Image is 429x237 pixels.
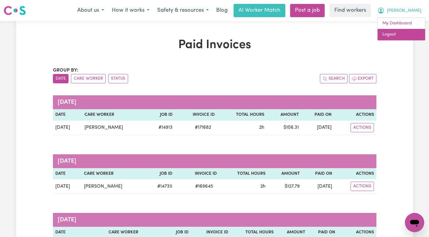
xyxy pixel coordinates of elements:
td: $ 127.79 [268,179,302,194]
iframe: Button to launch messaging window [405,213,424,232]
span: 2 hours [259,125,264,130]
th: Actions [334,109,376,121]
a: Post a job [290,4,325,17]
td: [PERSON_NAME] [81,179,146,194]
button: sort invoices by care worker [71,74,106,83]
th: Invoice ID [175,168,219,180]
a: Find workers [329,4,371,17]
th: Care Worker [82,109,147,121]
td: [DATE] [302,179,335,194]
button: How it works [108,4,153,17]
th: Total Hours [217,109,266,121]
span: 2 hours [260,184,265,189]
th: Actions [335,168,376,180]
button: sort invoices by paid status [108,74,128,83]
th: Job ID [146,168,175,180]
a: Blog [213,4,231,17]
caption: [DATE] [53,154,376,168]
caption: [DATE] [53,213,376,227]
span: # 169645 [192,183,217,190]
caption: [DATE] [53,95,376,109]
a: My Dashboard [378,18,425,29]
td: [DATE] [301,121,334,135]
th: Amount [268,168,302,180]
th: Total Hours [219,168,268,180]
th: Care Worker [81,168,146,180]
span: Group by: [53,68,78,73]
td: [PERSON_NAME] [82,121,147,135]
h1: Paid Invoices [53,38,376,52]
th: Paid On [301,109,334,121]
th: Date [53,168,82,180]
span: [PERSON_NAME] [387,8,421,14]
button: Actions [351,182,374,191]
div: My Account [377,17,425,41]
button: My Account [373,4,425,17]
button: Export [349,74,376,83]
td: [DATE] [53,179,82,194]
button: About us [73,4,108,17]
a: Careseekers logo [4,4,26,17]
th: Paid On [302,168,335,180]
th: Amount [267,109,301,121]
button: sort invoices by date [53,74,69,83]
button: Safety & resources [153,4,213,17]
img: Careseekers logo [4,5,26,16]
th: Job ID [147,109,175,121]
button: Search [320,74,348,83]
td: # 14913 [147,121,175,135]
td: [DATE] [53,121,82,135]
button: Actions [351,123,374,132]
th: Date [53,109,82,121]
a: Logout [378,29,425,40]
td: # 14735 [146,179,175,194]
th: Invoice ID [175,109,217,121]
a: AI Worker Match [234,4,285,17]
td: $ 106.31 [267,121,301,135]
span: # 171682 [191,124,215,131]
